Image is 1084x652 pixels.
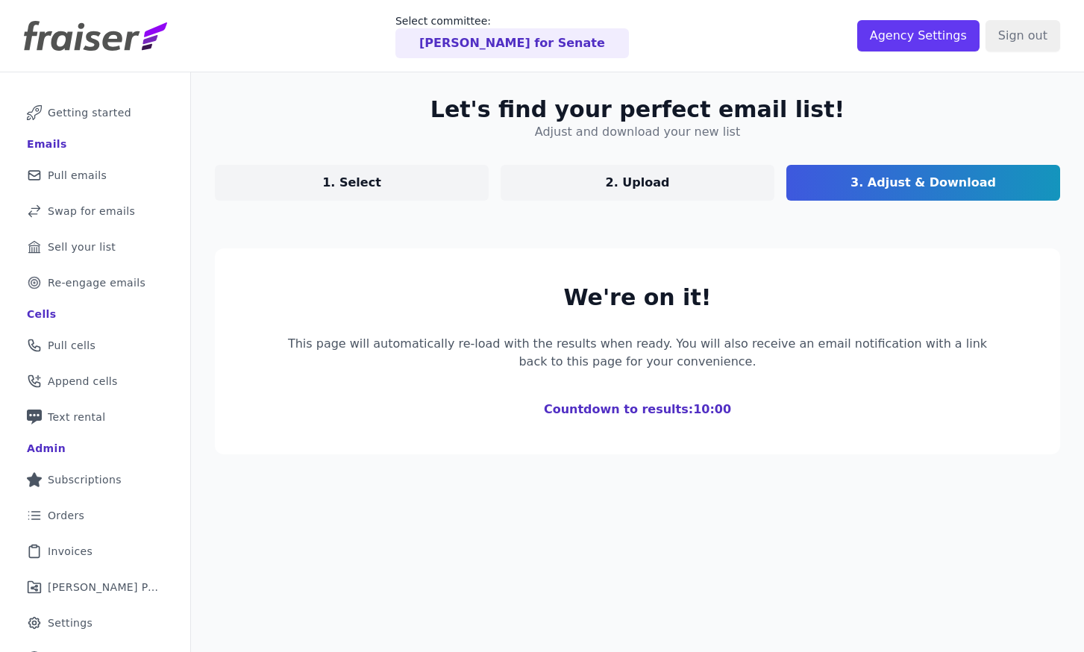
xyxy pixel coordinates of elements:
a: Pull cells [12,329,178,362]
input: Sign out [986,20,1060,51]
span: Getting started [48,105,131,120]
div: Emails [27,137,67,151]
span: Pull emails [48,168,107,183]
p: [PERSON_NAME] for Senate [419,34,605,52]
a: Orders [12,499,178,532]
span: Subscriptions [48,472,122,487]
h2: We're on it! [286,284,989,311]
a: Sell your list [12,231,178,263]
p: 1. Select [322,174,381,192]
span: Pull cells [48,338,95,353]
a: Select committee: [PERSON_NAME] for Senate [395,13,629,58]
span: Append cells [48,374,118,389]
p: Select committee: [395,13,629,28]
p: 3. Adjust & Download [850,174,996,192]
p: 2. Upload [606,174,670,192]
span: Invoices [48,544,93,559]
h1: Countdown to results: 10:00 [286,401,989,419]
a: Subscriptions [12,463,178,496]
a: Getting started [12,96,178,129]
span: Orders [48,508,84,523]
h2: Let's find your perfect email list! [430,96,845,123]
span: Text rental [48,410,106,424]
span: Swap for emails [48,204,135,219]
a: Append cells [12,365,178,398]
a: Re-engage emails [12,266,178,299]
input: Agency Settings [857,20,980,51]
div: Cells [27,307,56,322]
a: Invoices [12,535,178,568]
span: Sell your list [48,239,116,254]
a: Settings [12,606,178,639]
p: This page will automatically re-load with the results when ready. You will also receive an email ... [286,335,989,371]
a: 3. Adjust & Download [786,165,1060,201]
div: Admin [27,441,66,456]
span: [PERSON_NAME] Performance [48,580,160,595]
a: Text rental [12,401,178,433]
span: Settings [48,615,93,630]
a: 2. Upload [501,165,774,201]
h4: Adjust and download your new list [535,123,740,141]
a: Pull emails [12,159,178,192]
span: Re-engage emails [48,275,145,290]
a: [PERSON_NAME] Performance [12,571,178,604]
a: 1. Select [215,165,489,201]
a: Swap for emails [12,195,178,228]
img: Fraiser Logo [24,21,167,51]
